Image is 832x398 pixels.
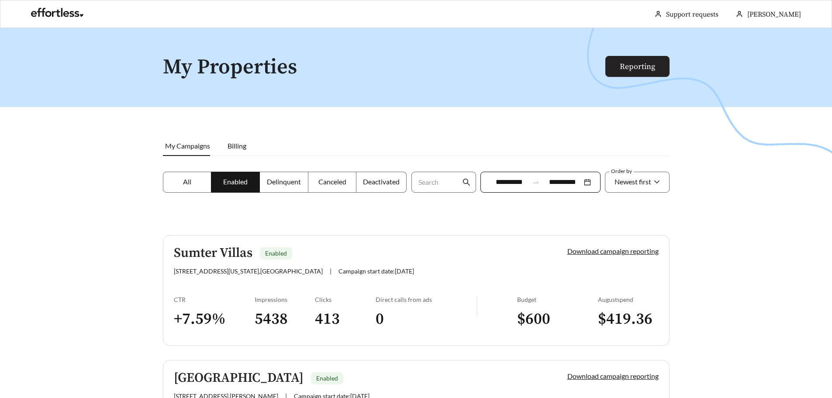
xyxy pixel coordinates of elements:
span: My Campaigns [165,142,210,150]
div: Impressions [255,296,315,303]
span: | [330,267,331,275]
a: Download campaign reporting [567,247,659,255]
span: Delinquent [267,177,301,186]
h3: $ 419.36 [598,309,659,329]
span: Enabled [265,249,287,257]
h3: 5438 [255,309,315,329]
span: Newest first [615,177,651,186]
img: line [476,296,477,317]
span: Enabled [316,374,338,382]
h3: $ 600 [517,309,598,329]
h3: 0 [376,309,476,329]
div: CTR [174,296,255,303]
a: Reporting [620,62,655,72]
div: Budget [517,296,598,303]
span: All [183,177,191,186]
h1: My Properties [163,56,606,79]
span: Billing [228,142,246,150]
a: Download campaign reporting [567,372,659,380]
span: swap-right [532,178,540,186]
span: search [463,178,470,186]
h5: Sumter Villas [174,246,252,260]
button: Reporting [605,56,670,77]
div: Direct calls from ads [376,296,476,303]
span: [PERSON_NAME] [747,10,801,19]
span: Canceled [318,177,346,186]
div: Clicks [315,296,376,303]
h3: + 7.59 % [174,309,255,329]
span: Campaign start date: [DATE] [338,267,414,275]
span: [STREET_ADDRESS][US_STATE] , [GEOGRAPHIC_DATA] [174,267,323,275]
a: Support requests [666,10,718,19]
span: Enabled [223,177,248,186]
a: Sumter VillasEnabled[STREET_ADDRESS][US_STATE],[GEOGRAPHIC_DATA]|Campaign start date:[DATE]Downlo... [163,235,670,346]
div: August spend [598,296,659,303]
span: Deactivated [363,177,400,186]
span: to [532,178,540,186]
h3: 413 [315,309,376,329]
h5: [GEOGRAPHIC_DATA] [174,371,304,385]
